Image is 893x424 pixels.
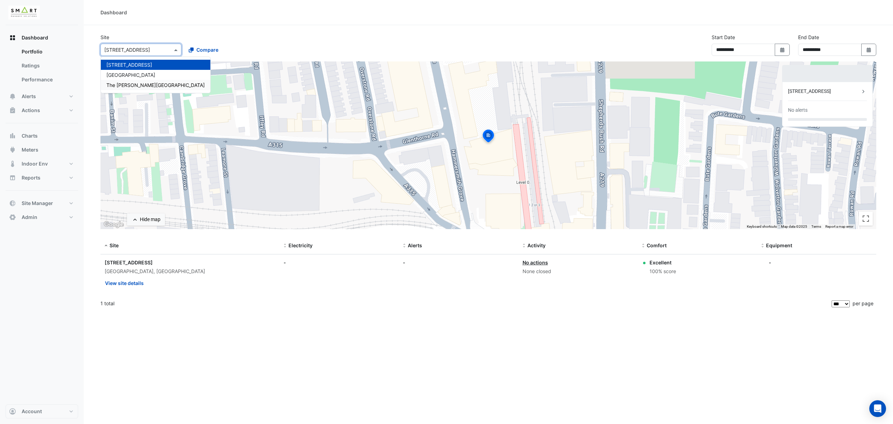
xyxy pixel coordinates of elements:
fa-icon: Select Date [866,47,872,53]
button: Charts [6,129,78,143]
span: Indoor Env [22,160,48,167]
div: - [284,259,395,266]
a: Performance [16,73,78,87]
label: Start Date [712,34,735,41]
a: Open this area in Google Maps (opens a new window) [102,220,125,229]
app-icon: Dashboard [9,34,16,41]
div: 1 total [100,295,830,312]
app-icon: Admin [9,214,16,221]
div: 100% score [650,268,676,276]
img: Company Logo [8,6,40,20]
button: Compare [184,44,223,56]
div: Hide map [140,216,160,223]
img: site-pin-selected.svg [481,129,496,145]
button: Reports [6,171,78,185]
span: Comfort [647,242,667,248]
span: Account [22,408,42,415]
a: Report a map error [825,225,853,228]
app-icon: Meters [9,146,16,153]
span: [STREET_ADDRESS] [106,62,152,68]
a: Portfolio [16,45,78,59]
app-icon: Actions [9,107,16,114]
span: Compare [196,46,218,53]
span: Dashboard [22,34,48,41]
app-icon: Alerts [9,93,16,100]
button: Alerts [6,89,78,103]
label: Site [100,34,109,41]
div: None closed [523,268,633,276]
span: Equipment [766,242,792,248]
span: Actions [22,107,40,114]
span: Map data ©2025 [781,225,807,228]
span: Activity [527,242,546,248]
div: No alerts [788,107,808,114]
button: Keyboard shortcuts [747,224,777,229]
span: Site Manager [22,200,53,207]
label: End Date [798,34,819,41]
div: [GEOGRAPHIC_DATA], [GEOGRAPHIC_DATA] [105,268,275,276]
span: Meters [22,146,38,153]
div: Dashboard [100,9,127,16]
img: Google [102,220,125,229]
div: [STREET_ADDRESS] [788,88,860,95]
button: View site details [105,277,144,289]
span: Admin [22,214,37,221]
button: Indoor Env [6,157,78,171]
button: Dashboard [6,31,78,45]
button: Account [6,404,78,418]
span: Alerts [22,93,36,100]
button: Hide map [127,213,165,226]
div: Excellent [650,259,676,266]
span: Alerts [408,242,422,248]
span: Charts [22,132,38,139]
button: Admin [6,210,78,224]
span: Site [110,242,119,248]
span: The [PERSON_NAME][GEOGRAPHIC_DATA] [106,82,205,88]
div: - [769,259,771,266]
span: Electricity [288,242,313,248]
app-icon: Indoor Env [9,160,16,167]
app-icon: Charts [9,132,16,139]
a: Ratings [16,59,78,73]
span: Reports [22,174,40,181]
div: Open Intercom Messenger [869,400,886,417]
a: Terms [811,225,821,228]
span: [GEOGRAPHIC_DATA] [106,72,155,78]
app-icon: Reports [9,174,16,181]
button: Meters [6,143,78,157]
span: per page [853,300,873,306]
div: - [403,259,514,266]
button: Toggle fullscreen view [859,212,873,226]
a: No actions [523,259,548,265]
div: Dashboard [6,45,78,89]
button: Site Manager [6,196,78,210]
div: [STREET_ADDRESS] [105,259,275,266]
ng-dropdown-panel: Options list [100,57,211,93]
fa-icon: Select Date [779,47,786,53]
app-icon: Site Manager [9,200,16,207]
button: Actions [6,103,78,117]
